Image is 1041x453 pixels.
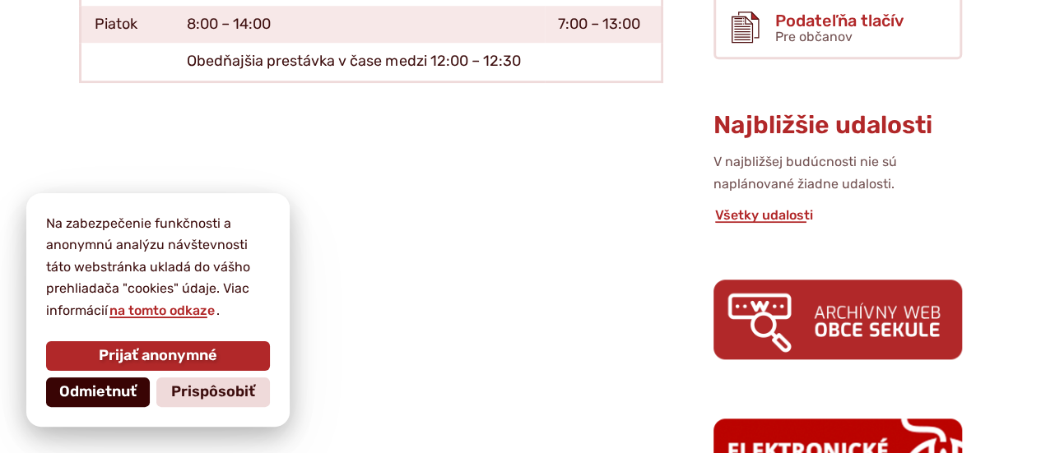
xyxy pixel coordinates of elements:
[174,6,544,44] td: 8:00 – 14:00
[59,383,137,401] span: Odmietnuť
[171,383,255,401] span: Prispôsobiť
[108,303,216,318] a: na tomto odkaze
[713,207,815,223] a: Všetky udalosti
[713,280,962,359] img: archiv.png
[81,6,174,44] td: Piatok
[46,213,270,321] p: Na zabezpečenie funkčnosti a anonymnú analýzu návštevnosti táto webstránka ukladá do vášho prehli...
[174,43,544,81] td: Obedňajšia prestávka v čase medzi 12:00 – 12:30
[775,12,904,30] span: Podateľňa tlačív
[99,347,217,365] span: Prijať anonymné
[46,377,150,407] button: Odmietnuť
[713,112,962,139] h3: Najbližšie udalosti
[156,377,270,407] button: Prispôsobiť
[713,151,962,195] p: V najbližšej budúcnosti nie sú naplánované žiadne udalosti.
[545,6,662,44] td: 7:00 – 13:00
[46,341,270,371] button: Prijať anonymné
[775,29,853,44] span: Pre občanov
